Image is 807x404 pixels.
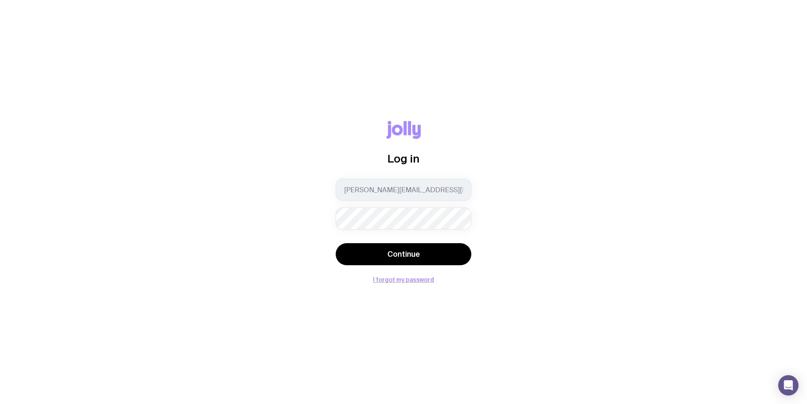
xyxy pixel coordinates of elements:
[336,243,471,265] button: Continue
[387,249,420,259] span: Continue
[373,276,434,283] button: I forgot my password
[387,152,420,165] span: Log in
[336,179,471,201] input: you@email.com
[778,375,799,396] div: Open Intercom Messenger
